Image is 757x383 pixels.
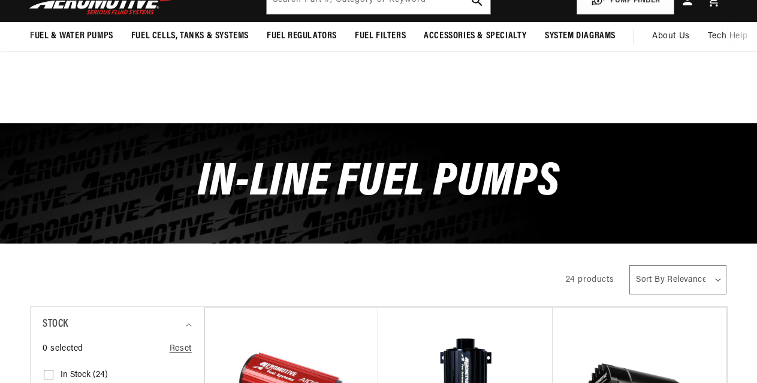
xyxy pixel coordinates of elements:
span: Tech Help [708,30,747,43]
span: Fuel Regulators [267,30,337,42]
span: 24 products [566,275,614,284]
span: Fuel Cells, Tanks & Systems [131,30,249,42]
summary: Fuel & Water Pumps [21,22,122,50]
a: About Us [643,22,699,51]
a: Reset [170,342,192,355]
span: 0 selected [43,342,83,355]
span: Stock [43,316,68,333]
span: About Us [652,32,690,41]
summary: Fuel Regulators [258,22,346,50]
span: Fuel Filters [355,30,406,42]
span: In-Line Fuel Pumps [198,159,560,206]
summary: Fuel Cells, Tanks & Systems [122,22,258,50]
summary: Stock (0 selected) [43,307,192,342]
summary: System Diagrams [536,22,625,50]
summary: Fuel Filters [346,22,415,50]
span: System Diagrams [545,30,616,42]
summary: Accessories & Specialty [415,22,536,50]
span: Accessories & Specialty [424,30,527,42]
span: Fuel & Water Pumps [30,30,113,42]
span: In stock (24) [61,370,108,381]
summary: Tech Help [699,22,756,51]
